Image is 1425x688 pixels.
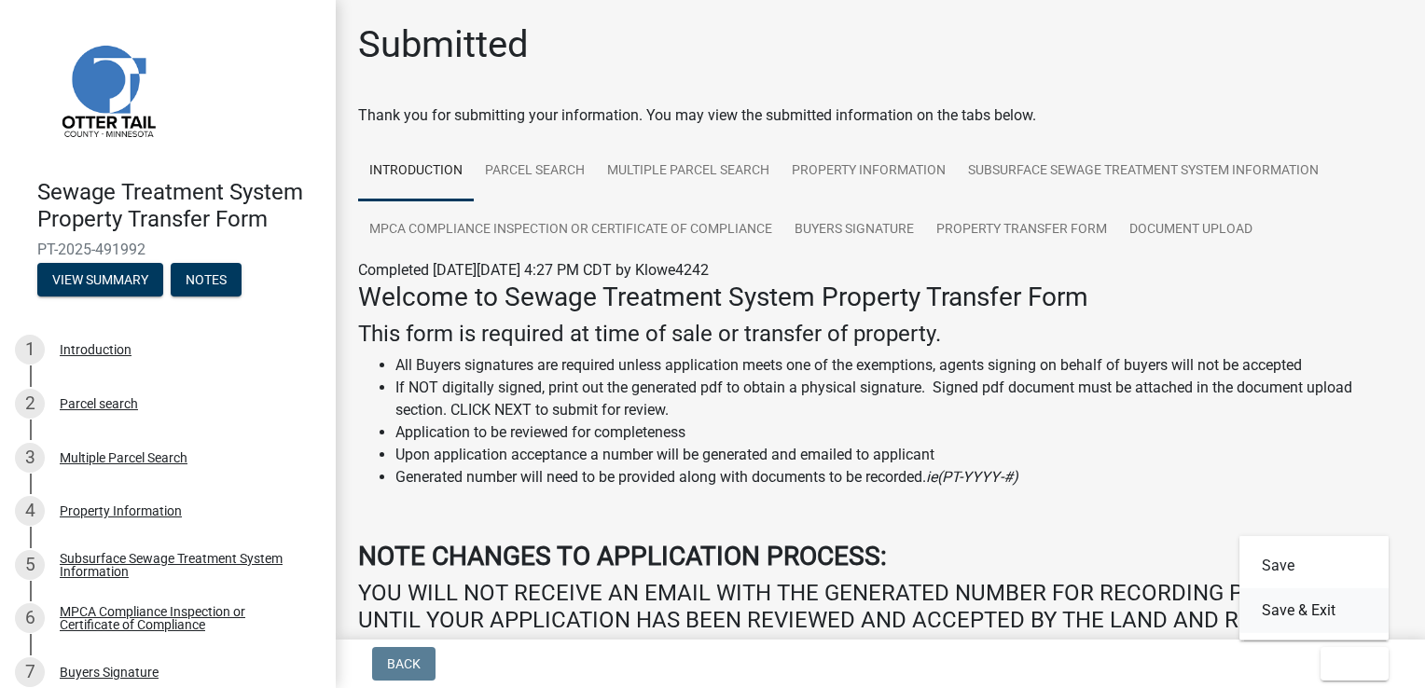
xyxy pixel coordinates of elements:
li: Application to be reviewed for completeness [395,421,1403,444]
a: Multiple Parcel Search [596,142,781,201]
div: Subsurface Sewage Treatment System Information [60,552,306,578]
div: MPCA Compliance Inspection or Certificate of Compliance [60,605,306,631]
h4: YOU WILL NOT RECEIVE AN EMAIL WITH THE GENERATED NUMBER FOR RECORDING PURPOSES UNTIL YOUR APPLICA... [358,580,1403,660]
i: ie(PT-YYYY-#) [926,468,1018,486]
img: Otter Tail County, Minnesota [37,20,177,159]
h3: Welcome to Sewage Treatment System Property Transfer Form [358,282,1403,313]
li: If NOT digitally signed, print out the generated pdf to obtain a physical signature. Signed pdf d... [395,377,1403,421]
wm-modal-confirm: Summary [37,273,163,288]
div: 5 [15,550,45,580]
h4: This form is required at time of sale or transfer of property. [358,321,1403,348]
div: Property Information [60,504,182,517]
div: 2 [15,389,45,419]
button: Exit [1321,647,1389,681]
wm-modal-confirm: Notes [171,273,242,288]
div: 6 [15,603,45,633]
div: 1 [15,335,45,365]
a: Introduction [358,142,474,201]
button: View Summary [37,263,163,296]
a: Parcel search [474,142,596,201]
div: Introduction [60,343,131,356]
div: 3 [15,443,45,473]
a: Property Information [781,142,957,201]
li: Generated number will need to be provided along with documents to be recorded. [395,466,1403,488]
a: MPCA Compliance Inspection or Certificate of Compliance [358,200,783,260]
h1: Submitted [358,22,529,67]
h4: Sewage Treatment System Property Transfer Form [37,179,321,233]
span: PT-2025-491992 [37,241,298,258]
span: Back [387,656,421,671]
button: Save & Exit [1239,588,1389,633]
div: 7 [15,657,45,687]
a: Subsurface Sewage Treatment System Information [957,142,1330,201]
button: Back [372,647,436,681]
div: Multiple Parcel Search [60,451,187,464]
button: Notes [171,263,242,296]
div: Exit [1239,536,1389,640]
div: 4 [15,496,45,526]
div: Buyers Signature [60,666,159,679]
a: Document Upload [1118,200,1264,260]
span: Completed [DATE][DATE] 4:27 PM CDT by Klowe4242 [358,261,709,279]
a: Property Transfer Form [925,200,1118,260]
button: Save [1239,544,1389,588]
strong: NOTE CHANGES TO APPLICATION PROCESS: [358,541,887,571]
a: Buyers Signature [783,200,925,260]
li: Upon application acceptance a number will be generated and emailed to applicant [395,444,1403,466]
li: All Buyers signatures are required unless application meets one of the exemptions, agents signing... [395,354,1403,377]
div: Parcel search [60,397,138,410]
span: Exit [1335,656,1363,671]
div: Thank you for submitting your information. You may view the submitted information on the tabs below. [358,104,1403,127]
